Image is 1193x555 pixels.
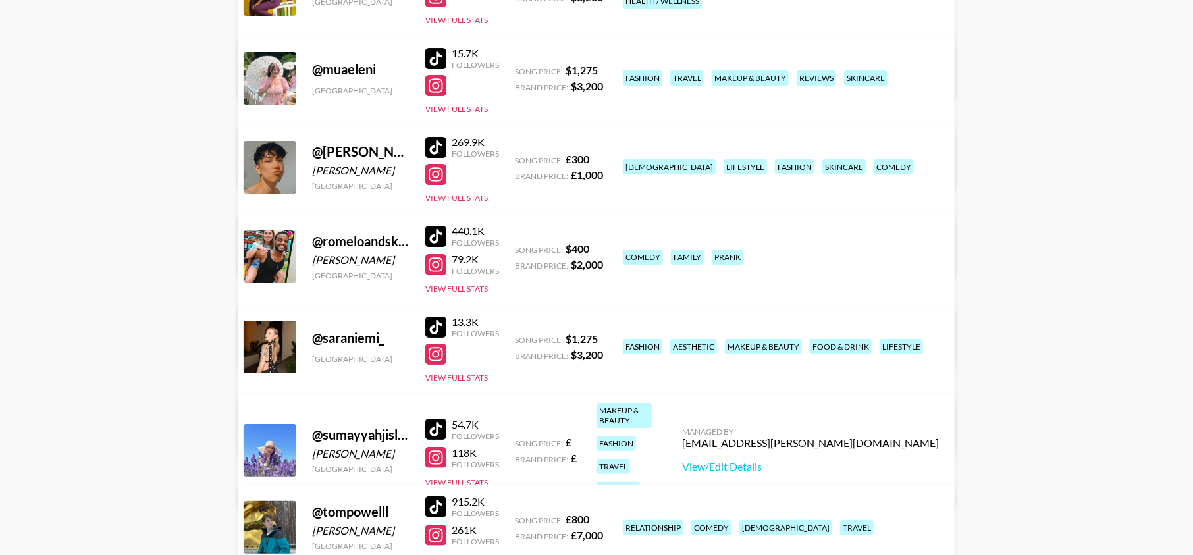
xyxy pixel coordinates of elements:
strong: $ 2,000 [571,258,603,271]
div: 915.2K [452,495,499,508]
span: Brand Price: [515,351,568,361]
div: [GEOGRAPHIC_DATA] [312,541,410,551]
button: View Full Stats [425,284,488,294]
div: @ romeloandskylair [312,233,410,250]
span: Brand Price: [515,171,568,181]
div: 54.7K [452,418,499,431]
strong: £ 1,000 [571,169,603,181]
div: [GEOGRAPHIC_DATA] [312,181,410,191]
div: Followers [452,537,499,546]
span: Brand Price: [515,454,568,464]
div: 269.9K [452,136,499,149]
div: 15.7K [452,47,499,60]
div: comedy [691,520,731,535]
div: makeup & beauty [712,70,789,86]
div: food & drink [810,339,872,354]
button: View Full Stats [425,104,488,114]
span: Brand Price: [515,531,568,541]
div: [EMAIL_ADDRESS][PERSON_NAME][DOMAIN_NAME] [682,436,939,450]
strong: $ 400 [566,242,589,255]
div: makeup & beauty [596,403,652,428]
span: Song Price: [515,66,563,76]
button: View Full Stats [425,477,488,487]
div: lifestyle [880,339,923,354]
div: fashion [623,70,662,86]
div: relationship [623,520,683,535]
div: skincare [822,159,866,174]
span: Song Price: [515,245,563,255]
div: fashion [775,159,814,174]
div: [PERSON_NAME] [312,447,410,460]
div: @ sumayyahjislam [312,427,410,443]
div: Followers [452,149,499,159]
button: View Full Stats [425,15,488,25]
div: 13.3K [452,315,499,329]
div: travel [840,520,874,535]
div: Followers [452,266,499,276]
strong: $ 1,275 [566,332,598,345]
div: Followers [452,329,499,338]
strong: $ 1,275 [566,64,598,76]
strong: $ 3,200 [571,348,603,361]
div: fashion [623,339,662,354]
div: [DEMOGRAPHIC_DATA] [623,159,716,174]
div: Followers [452,460,499,469]
div: reviews [797,70,836,86]
div: 79.2K [452,253,499,266]
strong: £ [571,452,577,464]
div: Followers [452,238,499,248]
span: Song Price: [515,335,563,345]
div: travel [670,70,704,86]
span: Song Price: [515,438,563,448]
div: [GEOGRAPHIC_DATA] [312,86,410,95]
strong: £ 800 [566,513,589,525]
div: 118K [452,446,499,460]
div: fashion [596,436,636,451]
a: View/Edit Details [682,460,939,473]
span: Song Price: [515,515,563,525]
strong: $ 3,200 [571,80,603,92]
div: @ muaeleni [312,61,410,78]
div: [GEOGRAPHIC_DATA] [312,464,410,474]
div: Managed By [682,427,939,436]
div: [PERSON_NAME] [312,253,410,267]
div: skincare [844,70,888,86]
div: comedy [874,159,914,174]
div: Followers [452,431,499,441]
div: [GEOGRAPHIC_DATA] [312,271,410,280]
div: 440.1K [452,225,499,238]
div: lifestyle [596,482,640,497]
div: [PERSON_NAME] [312,164,410,177]
strong: £ 7,000 [571,529,603,541]
button: View Full Stats [425,193,488,203]
span: Brand Price: [515,261,568,271]
span: Song Price: [515,155,563,165]
div: Followers [452,508,499,518]
div: lifestyle [724,159,767,174]
div: comedy [623,250,663,265]
div: travel [596,459,630,474]
div: 261K [452,523,499,537]
div: family [671,250,704,265]
strong: £ [566,436,571,448]
div: @ [PERSON_NAME].[PERSON_NAME] [312,144,410,160]
button: View Full Stats [425,373,488,383]
span: Brand Price: [515,82,568,92]
strong: £ 300 [566,153,589,165]
div: @ tompowelll [312,504,410,520]
div: [GEOGRAPHIC_DATA] [312,354,410,364]
div: Followers [452,60,499,70]
div: makeup & beauty [725,339,802,354]
div: aesthetic [670,339,717,354]
div: [PERSON_NAME] [312,524,410,537]
div: [DEMOGRAPHIC_DATA] [739,520,832,535]
div: @ saraniemi_ [312,330,410,346]
div: prank [712,250,743,265]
